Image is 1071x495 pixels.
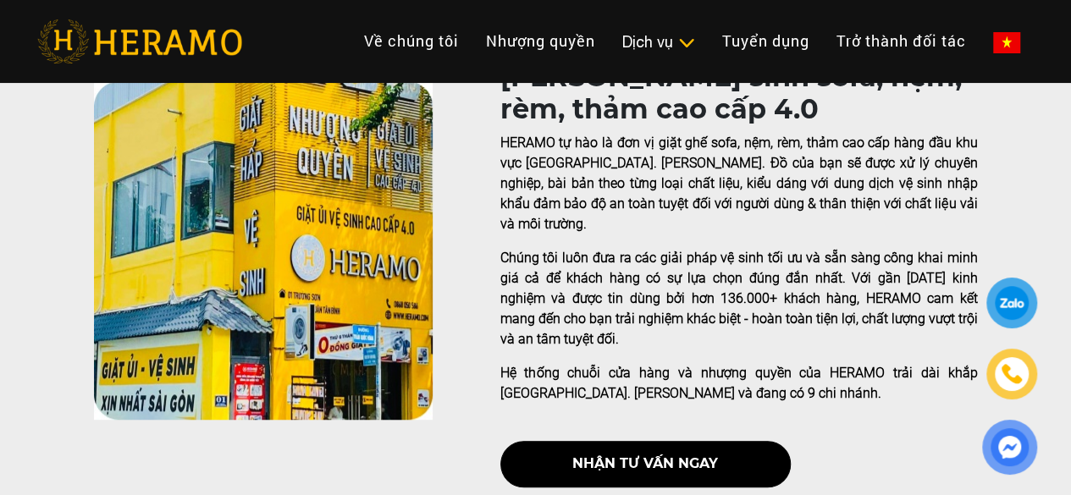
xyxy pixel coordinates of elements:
button: nhận tư vấn ngay [500,441,791,487]
p: Hệ thống chuỗi cửa hàng và nhượng quyền của HERAMO trải dài khắp [GEOGRAPHIC_DATA]. [PERSON_NAME]... [500,363,978,404]
a: Tuyển dụng [709,23,823,59]
h1: [PERSON_NAME] sinh sofa, nệm, rèm, thảm cao cấp 4.0 [500,61,978,126]
div: Dịch vụ [622,30,695,53]
p: Chúng tôi luôn đưa ra các giải pháp vệ sinh tối ưu và sẵn sàng công khai minh giá cả để khách hàn... [500,248,978,349]
img: heramo-logo.png [37,19,242,63]
img: heramo-quality-banner [94,81,433,420]
p: HERAMO tự hào là đơn vị giặt ghế sofa, nệm, rèm, thảm cao cấp hàng đầu khu vực [GEOGRAPHIC_DATA].... [500,133,978,234]
a: phone-icon [988,350,1035,398]
a: Nhượng quyền [472,23,609,59]
a: Trở thành đối tác [823,23,980,59]
img: vn-flag.png [993,32,1020,53]
a: Về chúng tôi [351,23,472,59]
img: subToggleIcon [677,35,695,52]
img: phone-icon [999,361,1024,386]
